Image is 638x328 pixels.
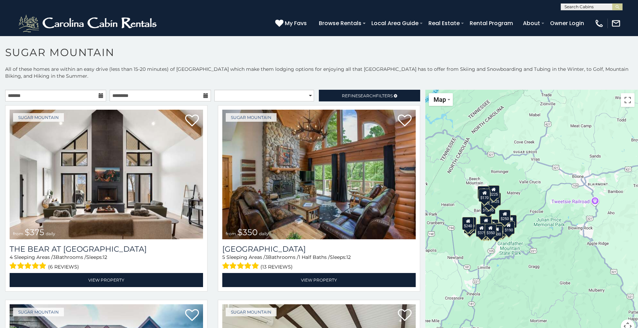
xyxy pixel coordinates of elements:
a: Real Estate [425,17,463,29]
div: $1,095 [481,201,496,214]
span: Search [358,93,376,98]
span: 4 [10,254,13,260]
a: View Property [10,273,203,287]
img: White-1-2.png [17,13,160,34]
div: $225 [488,185,500,198]
a: View Property [222,273,416,287]
a: [GEOGRAPHIC_DATA] [222,244,416,254]
a: Sugar Mountain [13,308,64,316]
a: The Bear At Sugar Mountain from $375 daily [10,110,203,239]
div: $240 [462,217,474,230]
span: $375 [25,227,44,237]
a: Add to favorites [185,308,199,323]
span: $350 [237,227,258,237]
a: Local Area Guide [368,17,422,29]
a: Add to favorites [398,308,412,323]
a: Sugar Mountain [226,308,277,316]
img: mail-regular-white.png [611,19,621,28]
a: Rental Program [466,17,516,29]
div: $240 [478,186,489,199]
div: $190 [480,216,492,229]
button: Toggle fullscreen view [621,93,635,107]
div: $300 [480,216,492,229]
img: phone-regular-white.png [594,19,604,28]
span: daily [46,231,55,236]
div: $170 [479,189,491,202]
div: Sleeping Areas / Bathrooms / Sleeps: [222,254,416,271]
div: Sleeping Areas / Bathrooms / Sleeps: [10,254,203,271]
span: 3 [53,254,56,260]
img: Grouse Moor Lodge [222,110,416,239]
a: The Bear At [GEOGRAPHIC_DATA] [10,244,203,254]
div: $195 [495,223,506,236]
span: (13 reviews) [260,262,293,271]
a: About [519,17,544,29]
span: Refine Filters [342,93,393,98]
div: $125 [490,193,501,206]
div: $350 [485,224,496,237]
a: Grouse Moor Lodge from $350 daily [222,110,416,239]
span: 12 [346,254,351,260]
button: Change map style [429,93,453,106]
img: The Bear At Sugar Mountain [10,110,203,239]
span: 3 [265,254,268,260]
a: Owner Login [547,17,587,29]
span: 12 [103,254,107,260]
a: Sugar Mountain [226,113,277,122]
div: $200 [487,219,499,232]
div: $250 [499,210,511,223]
span: 1 Half Baths / [299,254,330,260]
div: $155 [505,215,517,228]
span: 5 [222,254,225,260]
h3: Grouse Moor Lodge [222,244,416,254]
a: Sugar Mountain [13,113,64,122]
a: Browse Rentals [315,17,365,29]
a: My Favs [275,19,309,28]
span: (6 reviews) [48,262,79,271]
span: from [226,231,236,236]
h3: The Bear At Sugar Mountain [10,244,203,254]
span: from [13,231,23,236]
span: My Favs [285,19,307,28]
a: Add to favorites [185,114,199,128]
div: $500 [491,225,503,238]
div: $375 [476,224,488,237]
a: RefineSearchFilters [319,90,420,101]
span: Map [434,96,446,103]
span: daily [259,231,269,236]
a: Add to favorites [398,114,412,128]
div: $190 [503,221,515,234]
